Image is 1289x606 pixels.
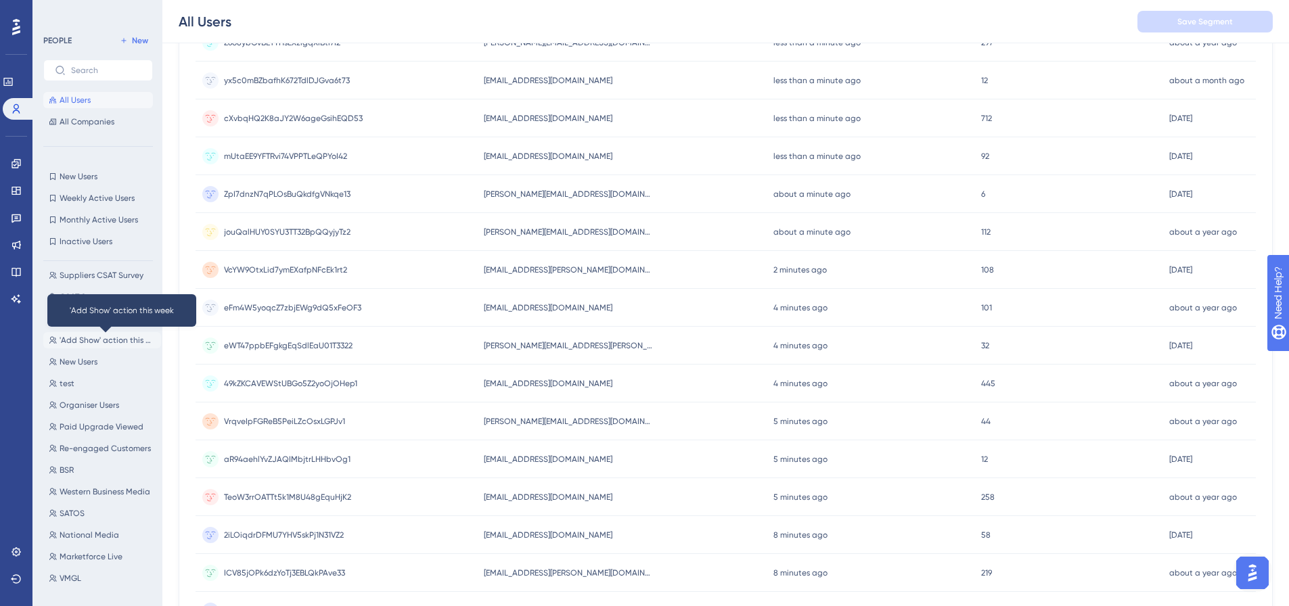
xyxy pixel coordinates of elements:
span: 32 [981,340,989,351]
button: Weekly Active Users [43,190,153,206]
button: New Users [43,168,153,185]
time: about a month ago [1169,76,1244,85]
span: aR94aehlYvZJAQIMbjtrLHHbvOg1 [224,454,350,465]
time: [DATE] [1169,114,1192,123]
span: ICV85jOPk6dzYoTj3EBLQkPAve33 [224,567,345,578]
time: 8 minutes ago [773,530,828,540]
span: 92 [981,151,989,162]
button: Re-engaged Customers [43,440,161,457]
time: 4 minutes ago [773,303,828,312]
span: jouQalHUY0SYU3TT32BpQQyjyTz2 [224,227,350,237]
span: Weekly Active Users [60,193,135,204]
button: All Users [43,92,153,108]
button: SATOS [43,505,161,521]
span: Suppliers CSAT Survey [60,270,143,281]
span: Inactive Users [60,236,112,247]
span: 6 [981,189,985,200]
span: [EMAIL_ADDRESS][DOMAIN_NAME] [484,492,612,503]
span: cXvbqHQ2K8aJY2W6ageGsihEQD53 [224,113,363,124]
span: [EMAIL_ADDRESS][PERSON_NAME][DOMAIN_NAME] [484,264,653,275]
span: 'Add Show' action this week [60,335,156,346]
time: about a year ago [1169,568,1237,578]
span: [EMAIL_ADDRESS][PERSON_NAME][DOMAIN_NAME] [484,567,653,578]
button: test [43,375,161,392]
span: New [132,35,148,46]
time: about a minute ago [773,189,851,199]
span: eFm4W5yoqcZ7zbjEWg9dQ5xFeOF3 [224,302,361,313]
time: 4 minutes ago [773,379,828,388]
time: about a year ago [1169,379,1237,388]
span: [EMAIL_ADDRESS][DOMAIN_NAME] [484,113,612,124]
span: [PERSON_NAME][EMAIL_ADDRESS][DOMAIN_NAME] [484,189,653,200]
span: Paid Upgrade Viewed [60,421,143,432]
span: Marketforce Live [60,551,122,562]
div: All Users [179,12,231,31]
time: less than a minute ago [773,38,861,47]
time: about a minute ago [773,227,851,237]
span: New Users [60,171,97,182]
button: BSR [43,462,161,478]
button: Monthly Active Users [43,212,153,228]
button: Save Segment [1137,11,1273,32]
span: [EMAIL_ADDRESS][DOMAIN_NAME] [484,151,612,162]
span: 101 [981,302,992,313]
button: Marketforce Live [43,549,161,565]
button: New Users [43,354,161,370]
button: CSAT Survey [43,289,161,305]
span: Need Help? [32,3,85,20]
span: All Users [60,95,91,106]
button: All Companies [43,114,153,130]
time: [DATE] [1169,189,1192,199]
span: Organiser Users [60,400,119,411]
span: 258 [981,492,995,503]
button: National Media [43,527,161,543]
span: Save Segment [1177,16,1233,27]
span: 219 [981,567,992,578]
span: [PERSON_NAME][EMAIL_ADDRESS][DOMAIN_NAME] [484,227,653,237]
button: 'Supplier Invited' action this week [43,310,161,327]
time: about a year ago [1169,227,1237,237]
span: [EMAIL_ADDRESS][DOMAIN_NAME] [484,302,612,313]
time: 5 minutes ago [773,492,828,502]
span: National Media [60,530,119,540]
input: Search [71,66,141,75]
span: 12 [981,454,988,465]
span: [PERSON_NAME][EMAIL_ADDRESS][PERSON_NAME][DOMAIN_NAME] [484,340,653,351]
button: Paid Upgrade Viewed [43,419,161,435]
span: 2iLOiqdrDFMU7YHV5skPj1N31VZ2 [224,530,344,540]
button: VMGL [43,570,161,586]
button: Western Business Media [43,484,161,500]
span: VrqveIpFGReB5PeiLZcOsxLGPJv1 [224,416,345,427]
span: New Users [60,356,97,367]
time: [DATE] [1169,454,1192,464]
span: All Companies [60,116,114,127]
span: 44 [981,416,991,427]
span: TeoW3rrOATTt5k1M8U48gEquHjK2 [224,492,351,503]
time: about a year ago [1169,38,1237,47]
time: 8 minutes ago [773,568,828,578]
time: [DATE] [1169,341,1192,350]
span: 112 [981,227,991,237]
button: Organiser Users [43,397,161,413]
span: mUtaEE9YFTRvi74VPPTLeQPYoI42 [224,151,347,162]
span: Re-engaged Customers [60,443,151,454]
time: about a year ago [1169,303,1237,312]
time: less than a minute ago [773,151,861,161]
span: ZpI7dnzN7qPLOsBuQkdfgVNkqe13 [224,189,350,200]
span: 49kZKCAVEWStUBGo5Z2yoOjOHep1 [224,378,357,389]
span: BSR [60,465,74,475]
time: 2 minutes ago [773,265,827,275]
time: 5 minutes ago [773,454,828,464]
button: Suppliers CSAT Survey [43,267,161,283]
button: New [115,32,153,49]
span: yx5c0mBZbafhK672TdlDJGva6t73 [224,75,350,86]
span: [EMAIL_ADDRESS][DOMAIN_NAME] [484,530,612,540]
time: [DATE] [1169,530,1192,540]
time: about a year ago [1169,492,1237,502]
span: VcYW9OtxLid7ymEXafpNFcEk1rt2 [224,264,347,275]
time: about a year ago [1169,417,1237,426]
iframe: UserGuiding AI Assistant Launcher [1232,553,1273,593]
span: Monthly Active Users [60,214,138,225]
span: Western Business Media [60,486,150,497]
